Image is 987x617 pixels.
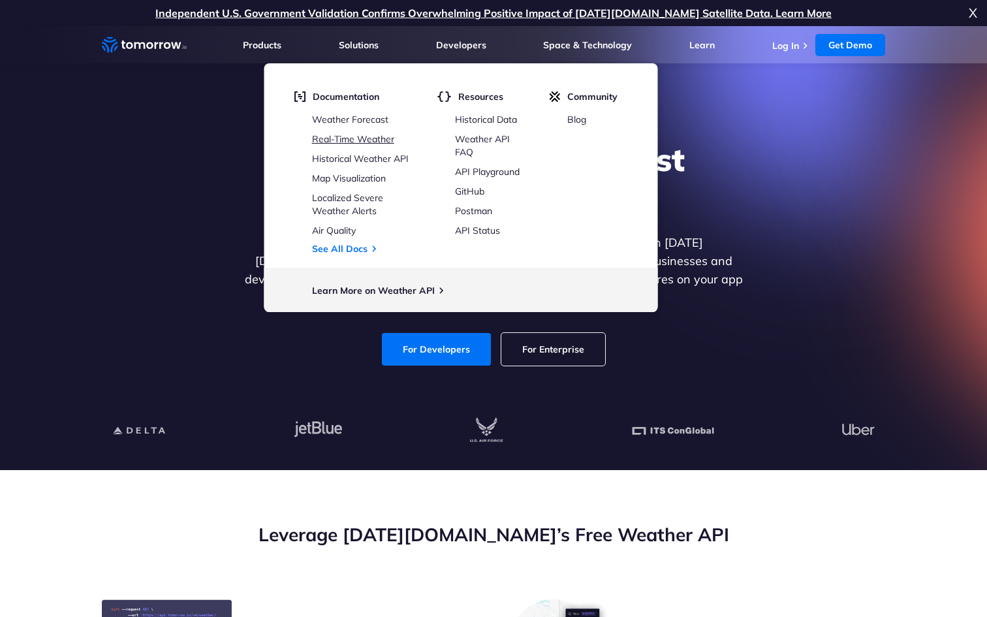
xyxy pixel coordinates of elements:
a: Get Demo [815,34,885,56]
a: Independent U.S. Government Validation Confirms Overwhelming Positive Impact of [DATE][DOMAIN_NAM... [155,7,832,20]
a: Space & Technology [543,39,632,51]
a: For Enterprise [501,333,605,366]
a: Weather Forecast [312,114,388,125]
a: Air Quality [312,225,356,236]
a: For Developers [382,333,491,366]
a: Products [243,39,281,51]
h1: Explore the World’s Best Weather API [242,140,745,218]
a: API Playground [455,166,520,178]
a: Historical Data [455,114,517,125]
a: Log In [772,40,799,52]
p: Get reliable and precise weather data through our free API. Count on [DATE][DOMAIN_NAME] for quic... [242,234,745,307]
a: Learn More on Weather API [312,285,435,296]
a: Solutions [339,39,379,51]
a: GitHub [455,185,484,197]
span: Documentation [313,91,379,103]
a: Home link [102,35,187,55]
span: Resources [458,91,503,103]
a: Developers [436,39,486,51]
a: Weather API FAQ [455,133,510,158]
a: API Status [455,225,500,236]
img: tio-c.svg [550,91,561,103]
a: Localized Severe Weather Alerts [312,192,383,217]
a: Blog [567,114,586,125]
a: Historical Weather API [312,153,409,165]
h2: Leverage [DATE][DOMAIN_NAME]’s Free Weather API [102,522,885,547]
a: Real-Time Weather [312,133,394,145]
a: See All Docs [312,243,368,255]
a: Map Visualization [312,172,386,184]
a: Learn [689,39,715,51]
img: doc.svg [294,91,306,103]
a: Postman [455,205,492,217]
img: brackets.svg [437,91,452,103]
span: Community [567,91,618,103]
